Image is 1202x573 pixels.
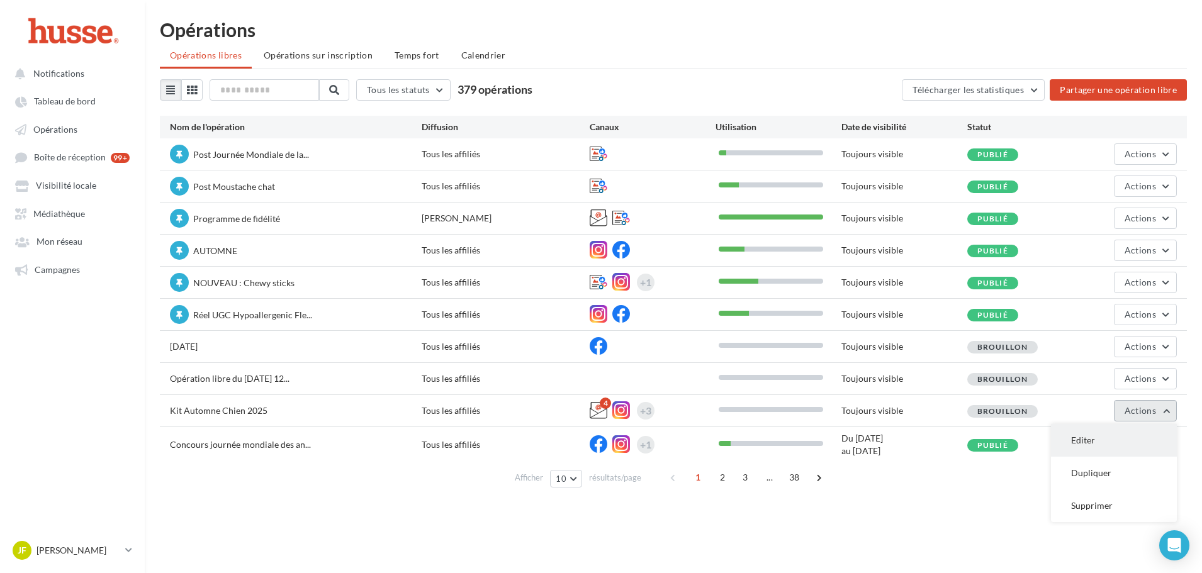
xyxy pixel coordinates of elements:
[356,79,451,101] button: Tous les statuts
[193,309,312,320] span: Réel UGC Hypoallergenic Fle...
[556,474,566,484] span: 10
[422,121,590,133] div: Diffusion
[1125,277,1156,287] span: Actions
[264,50,373,60] span: Opérations sur inscription
[967,121,1093,133] div: Statut
[1114,208,1177,229] button: Actions
[1050,79,1187,101] button: Partager une opération libre
[8,89,137,112] a: Tableau de bord
[170,405,267,416] span: Kit Automne Chien 2025
[841,372,967,385] div: Toujours visible
[977,246,1008,255] span: Publié
[760,467,780,487] span: ...
[977,342,1028,352] span: Brouillon
[422,404,590,417] div: Tous les affiliés
[422,148,590,160] div: Tous les affiliés
[422,340,590,353] div: Tous les affiliés
[977,374,1028,384] span: Brouillon
[34,152,106,163] span: Boîte de réception
[841,148,967,160] div: Toujours visible
[640,274,651,291] div: +1
[550,470,582,487] button: 10
[977,214,1008,223] span: Publié
[37,544,120,557] p: [PERSON_NAME]
[8,145,137,169] a: Boîte de réception 99+
[1114,240,1177,261] button: Actions
[461,50,506,60] span: Calendrier
[170,373,289,384] span: Opération libre du [DATE] 12...
[367,84,430,95] span: Tous les statuts
[735,467,755,487] span: 3
[841,404,967,417] div: Toujours visible
[1125,213,1156,223] span: Actions
[640,402,651,420] div: +3
[841,244,967,257] div: Toujours visible
[1125,373,1156,384] span: Actions
[193,149,309,160] span: Post Journée Mondiale de la...
[458,82,532,96] span: 379 opérations
[977,278,1008,287] span: Publié
[18,544,26,557] span: JF
[111,153,130,163] div: 99+
[422,372,590,385] div: Tous les affiliés
[977,150,1008,159] span: Publié
[784,467,805,487] span: 38
[422,180,590,192] div: Tous les affiliés
[395,50,439,60] span: Temps fort
[1051,489,1177,522] button: Supprimer
[8,174,137,196] a: Visibilité locale
[193,245,237,256] span: AUTOMNE
[193,213,280,224] span: Programme de fidélité
[33,124,77,135] span: Opérations
[8,62,132,84] button: Notifications
[841,340,967,353] div: Toujours visible
[193,277,295,288] span: NOUVEAU : Chewy sticks
[8,118,137,140] a: Opérations
[977,406,1028,416] span: Brouillon
[841,308,967,321] div: Toujours visible
[716,121,841,133] div: Utilisation
[33,68,84,79] span: Notifications
[1114,143,1177,165] button: Actions
[422,308,590,321] div: Tous les affiliés
[1051,457,1177,489] button: Dupliquer
[1051,424,1177,457] button: Editer
[1125,181,1156,191] span: Actions
[422,438,590,451] div: Tous les affiliés
[590,121,716,133] div: Canaux
[1125,309,1156,320] span: Actions
[841,432,967,457] div: Du [DATE] au [DATE]
[36,181,96,191] span: Visibilité locale
[34,96,96,107] span: Tableau de bord
[841,180,967,192] div: Toujours visible
[8,258,137,281] a: Campagnes
[841,276,967,289] div: Toujours visible
[1125,405,1156,416] span: Actions
[688,467,708,487] span: 1
[913,84,1024,95] span: Télécharger les statistiques
[1114,175,1177,197] button: Actions
[8,202,137,225] a: Médiathèque
[8,230,137,252] a: Mon réseau
[977,440,1008,450] span: Publié
[1125,341,1156,352] span: Actions
[170,341,198,352] span: [DATE]
[902,79,1045,101] button: Télécharger les statistiques
[1159,530,1189,560] div: Open Intercom Messenger
[193,181,275,192] span: Post Moustache chat
[977,182,1008,191] span: Publié
[712,467,733,487] span: 2
[1125,245,1156,255] span: Actions
[170,439,311,450] span: Concours journée mondiale des an...
[422,244,590,257] div: Tous les affiliés
[1114,304,1177,325] button: Actions
[10,538,135,562] a: JF [PERSON_NAME]
[170,121,422,133] div: Nom de l'opération
[37,236,82,247] span: Mon réseau
[977,310,1008,320] span: Publié
[1114,400,1177,421] button: Actions
[589,472,641,484] span: résultats/page
[640,436,651,453] div: +1
[422,276,590,289] div: Tous les affiliés
[1125,148,1156,159] span: Actions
